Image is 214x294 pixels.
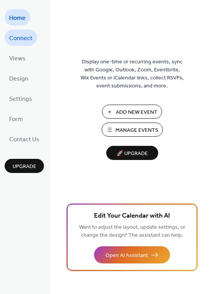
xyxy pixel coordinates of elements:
[105,252,148,260] span: Open AI Assistant
[9,12,26,24] span: Home
[116,108,157,116] span: Add New Event
[5,29,37,46] a: Connect
[94,211,170,221] span: Edit Your Calendar with AI
[13,163,36,171] span: Upgrade
[5,159,44,173] button: Upgrade
[94,246,170,263] button: Open AI Assistant
[5,131,44,147] a: Contact Us
[9,53,26,65] span: Views
[79,222,185,241] span: Want to adjust the layout, update settings, or change the design? The assistant can help.
[106,146,158,160] button: 🚀 Upgrade
[111,149,154,159] span: 🚀 Upgrade
[102,105,162,119] button: Add New Event
[5,50,30,66] a: Views
[9,32,32,44] span: Connect
[102,123,163,137] button: Manage Events
[9,134,39,145] span: Contact Us
[9,93,32,105] span: Settings
[5,70,33,86] a: Design
[5,9,30,26] a: Home
[9,73,28,85] span: Design
[9,113,23,125] span: Form
[5,110,28,127] a: Form
[5,90,37,107] a: Settings
[81,58,184,90] span: Display one-time or recurring events, sync with Google, Outlook, Zoom, Eventbrite, Wix Events or ...
[115,126,158,134] span: Manage Events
